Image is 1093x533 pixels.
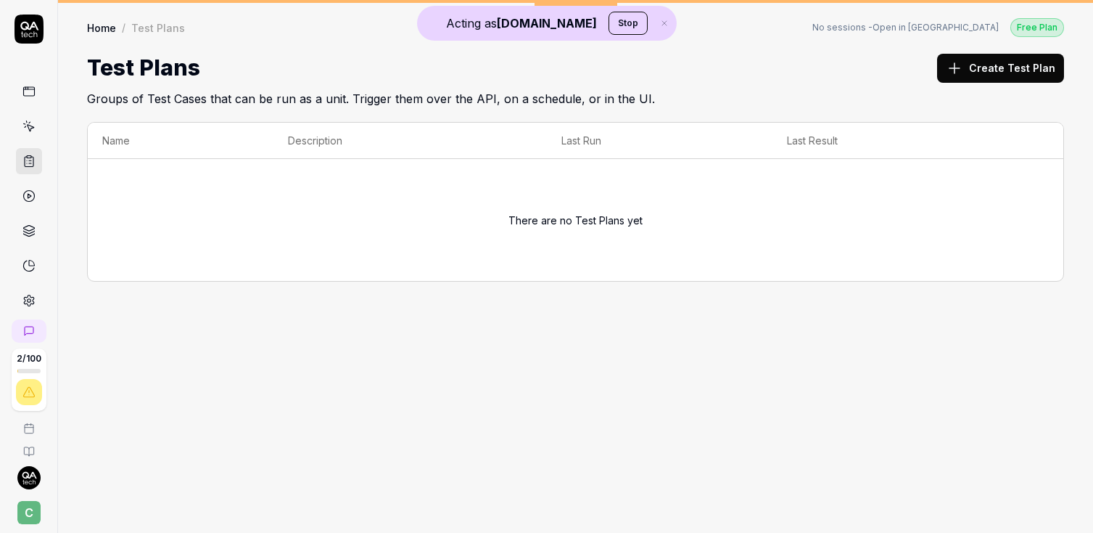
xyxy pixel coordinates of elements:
th: Description [273,123,547,159]
a: Documentation [6,434,51,457]
button: C [6,489,51,527]
span: 2 / 100 [17,354,41,363]
div: Test Plans [131,20,185,35]
a: No sessions -Open in [GEOGRAPHIC_DATA] [812,21,999,34]
h1: Test Plans [87,52,200,84]
a: Home [87,20,116,35]
a: New conversation [12,320,46,343]
button: Create Test Plan [937,54,1064,83]
a: Book a call with us [6,411,51,434]
th: Last Run [547,123,772,159]
img: 7ccf6c19-61ad-4a6c-8811-018b02a1b829.jpg [17,466,41,489]
button: Stop [609,12,648,35]
div: There are no Test Plans yet [102,168,1049,272]
span: C [17,501,41,524]
span: No sessions - [812,22,873,33]
th: Name [88,123,273,159]
div: Free Plan [1010,18,1064,37]
button: Free Plan [1010,17,1064,37]
div: / [122,20,125,35]
h2: Groups of Test Cases that can be run as a unit. Trigger them over the API, on a schedule, or in t... [87,84,1064,107]
th: Last Result [772,123,1034,159]
span: DEMO PROJECT [540,3,611,22]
